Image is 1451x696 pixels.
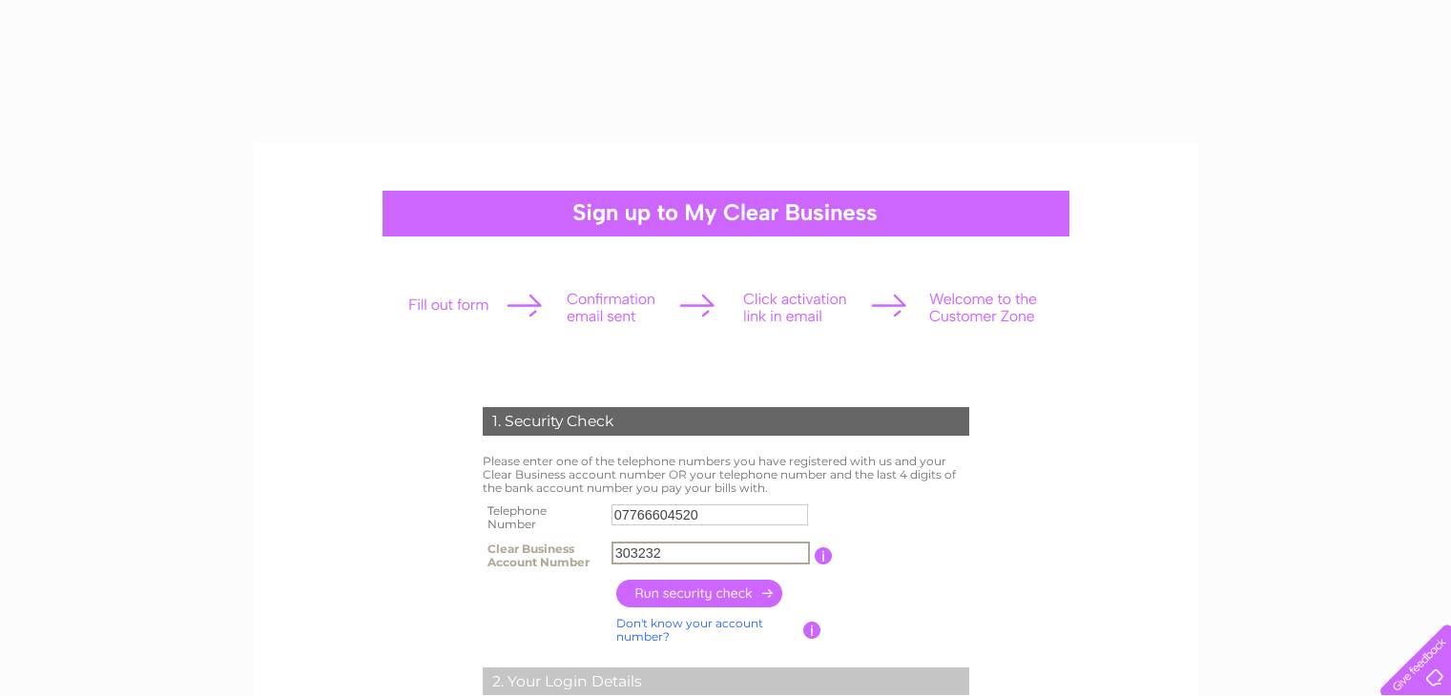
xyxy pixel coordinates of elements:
div: 1. Security Check [483,407,969,436]
th: Telephone Number [478,499,607,537]
a: Don't know your account number? [616,616,763,644]
td: Please enter one of the telephone numbers you have registered with us and your Clear Business acc... [478,450,974,499]
th: Clear Business Account Number [478,537,607,575]
input: Information [803,622,821,639]
input: Information [815,547,833,564]
div: 2. Your Login Details [483,667,969,696]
